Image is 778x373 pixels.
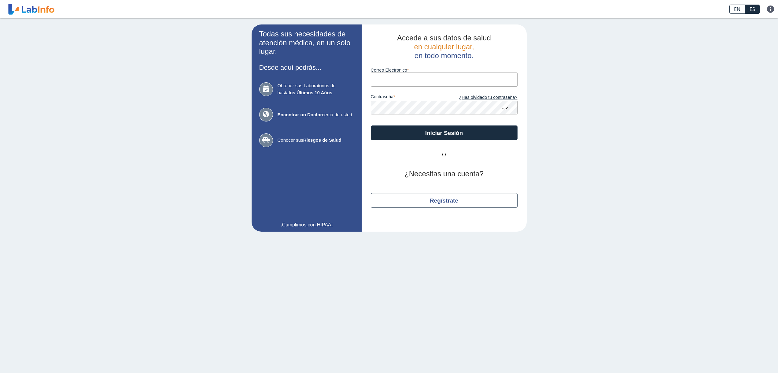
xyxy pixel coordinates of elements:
span: en todo momento. [415,51,474,60]
a: ¿Has olvidado tu contraseña? [444,94,518,101]
span: en cualquier lugar, [414,43,474,51]
label: contraseña [371,94,444,101]
span: Conocer sus [278,137,354,144]
span: Obtener sus Laboratorios de hasta [278,82,354,96]
button: Regístrate [371,193,518,208]
a: ES [745,5,760,14]
h3: Desde aquí podrás... [259,64,354,71]
span: Accede a sus datos de salud [397,34,491,42]
span: O [426,151,463,159]
a: ¡Cumplimos con HIPAA! [259,221,354,229]
a: EN [729,5,745,14]
b: Encontrar un Doctor [278,112,322,117]
label: Correo Electronico [371,68,518,73]
button: Iniciar Sesión [371,125,518,140]
span: cerca de usted [278,111,354,118]
h2: Todas sus necesidades de atención médica, en un solo lugar. [259,30,354,56]
b: los Últimos 10 Años [289,90,332,95]
b: Riesgos de Salud [303,137,341,143]
h2: ¿Necesitas una cuenta? [371,170,518,178]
